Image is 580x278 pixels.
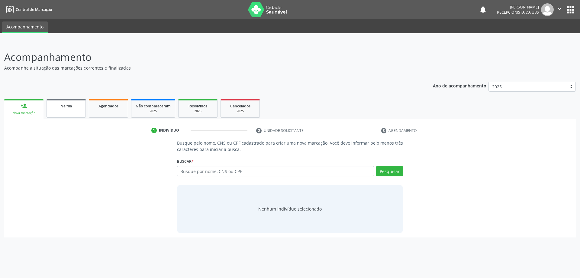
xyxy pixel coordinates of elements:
button: apps [565,5,576,15]
input: Busque por nome, CNS ou CPF [177,166,374,176]
a: Acompanhamento [2,21,48,33]
p: Ano de acompanhamento [433,82,486,89]
label: Buscar [177,157,194,166]
button:  [554,3,565,16]
span: Agendados [98,103,118,109]
div: 2025 [225,109,255,113]
div: Indivíduo [159,128,179,133]
span: Na fila [60,103,72,109]
div: Nenhum indivíduo selecionado [258,206,322,212]
a: Central de Marcação [4,5,52,15]
div: Nova marcação [8,111,39,115]
button: Pesquisar [376,166,403,176]
button: notifications [479,5,487,14]
p: Busque pelo nome, CNS ou CPF cadastrado para criar uma nova marcação. Você deve informar pelo men... [177,140,403,152]
i:  [556,5,563,12]
span: Central de Marcação [16,7,52,12]
div: 1 [151,128,157,133]
span: Não compareceram [136,103,171,109]
div: [PERSON_NAME] [497,5,539,10]
div: person_add [21,103,27,109]
p: Acompanhe a situação das marcações correntes e finalizadas [4,65,404,71]
span: Recepcionista da UBS [497,10,539,15]
span: Cancelados [230,103,250,109]
div: 2025 [136,109,171,113]
span: Resolvidos [188,103,207,109]
img: img [541,3,554,16]
p: Acompanhamento [4,50,404,65]
div: 2025 [183,109,213,113]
